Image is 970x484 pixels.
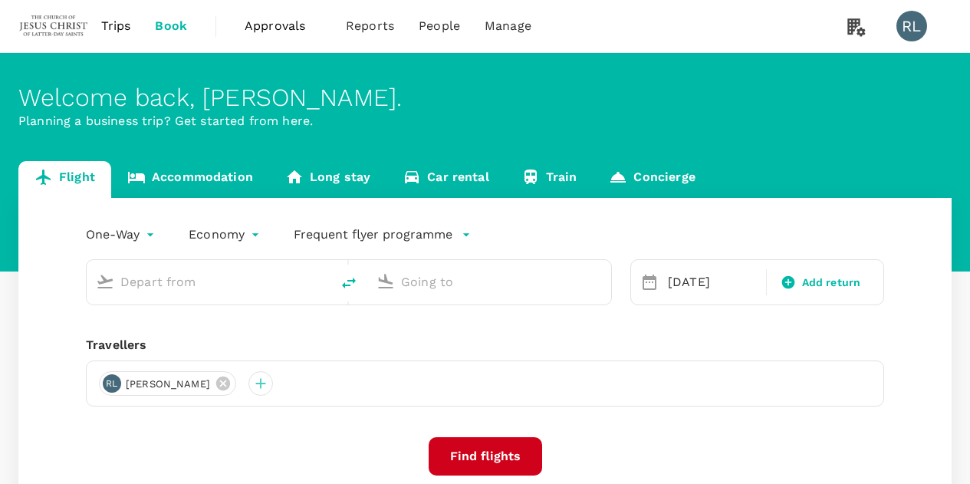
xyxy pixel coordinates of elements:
[101,17,131,35] span: Trips
[593,161,711,198] a: Concierge
[802,275,861,291] span: Add return
[120,270,298,294] input: Depart from
[485,17,531,35] span: Manage
[18,112,952,130] p: Planning a business trip? Get started from here.
[18,161,111,198] a: Flight
[111,161,269,198] a: Accommodation
[155,17,187,35] span: Book
[86,336,884,354] div: Travellers
[600,280,603,283] button: Open
[245,17,321,35] span: Approvals
[294,226,471,244] button: Frequent flyer programme
[269,161,386,198] a: Long stay
[346,17,394,35] span: Reports
[401,270,579,294] input: Going to
[189,222,263,247] div: Economy
[18,84,952,112] div: Welcome back , [PERSON_NAME] .
[18,9,89,43] img: The Malaysian Church of Jesus Christ of Latter-day Saints
[386,161,505,198] a: Car rental
[662,267,763,298] div: [DATE]
[429,437,542,476] button: Find flights
[320,280,323,283] button: Open
[99,371,236,396] div: RL[PERSON_NAME]
[896,11,927,41] div: RL
[103,374,121,393] div: RL
[419,17,460,35] span: People
[505,161,594,198] a: Train
[117,377,219,392] span: [PERSON_NAME]
[294,226,452,244] p: Frequent flyer programme
[86,222,158,247] div: One-Way
[330,265,367,301] button: delete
